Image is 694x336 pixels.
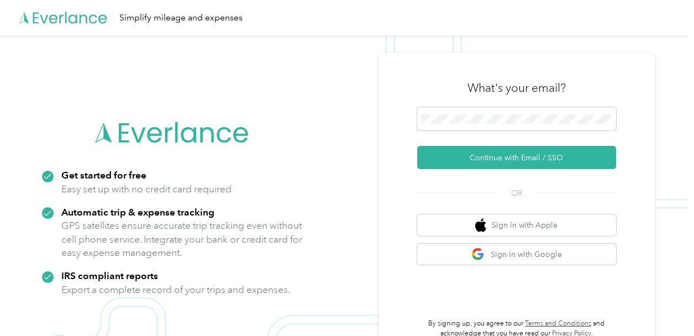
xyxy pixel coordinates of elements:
[61,283,290,297] p: Export a complete record of your trips and expenses.
[475,218,486,232] img: apple logo
[467,80,566,96] h3: What's your email?
[497,187,536,199] span: OR
[61,219,303,260] p: GPS satellites ensure accurate trip tracking even without cell phone service. Integrate your bank...
[417,146,616,169] button: Continue with Email / SSO
[61,182,232,196] p: Easy set up with no credit card required
[471,248,485,261] img: google logo
[525,319,591,328] a: Terms and Conditions
[61,206,214,218] strong: Automatic trip & expense tracking
[417,244,616,265] button: google logoSign in with Google
[61,169,146,181] strong: Get started for free
[632,274,694,336] iframe: Everlance-gr Chat Button Frame
[417,214,616,236] button: apple logoSign in with Apple
[61,270,158,281] strong: IRS compliant reports
[119,11,243,25] div: Simplify mileage and expenses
